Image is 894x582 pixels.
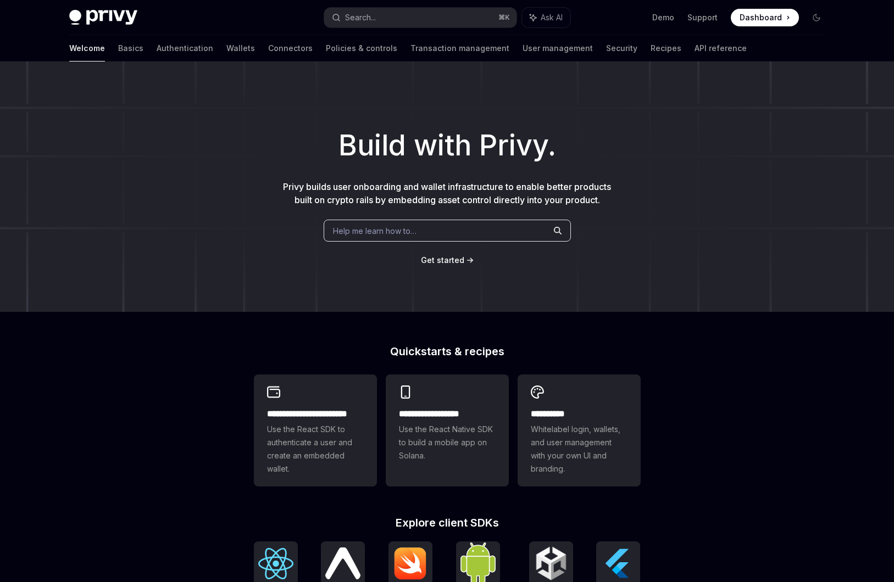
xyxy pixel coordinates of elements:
[399,423,496,462] span: Use the React Native SDK to build a mobile app on Solana.
[386,374,509,486] a: **** **** **** ***Use the React Native SDK to build a mobile app on Solana.
[18,124,876,167] h1: Build with Privy.
[326,35,397,61] a: Policies & controls
[534,546,569,581] img: Unity
[267,423,364,475] span: Use the React SDK to authenticate a user and create an embedded wallet.
[410,35,509,61] a: Transaction management
[333,225,417,237] span: Help me learn how to…
[254,517,641,528] h2: Explore client SDKs
[157,35,213,61] a: Authentication
[731,9,799,26] a: Dashboard
[601,546,636,581] img: Flutter
[345,11,376,24] div: Search...
[522,8,570,27] button: Ask AI
[523,35,593,61] a: User management
[652,12,674,23] a: Demo
[498,13,510,22] span: ⌘ K
[69,35,105,61] a: Welcome
[421,255,464,265] span: Get started
[69,10,137,25] img: dark logo
[324,8,517,27] button: Search...⌘K
[740,12,782,23] span: Dashboard
[808,9,825,26] button: Toggle dark mode
[283,181,611,205] span: Privy builds user onboarding and wallet infrastructure to enable better products built on crypto ...
[541,12,563,23] span: Ask AI
[118,35,143,61] a: Basics
[518,374,641,486] a: **** *****Whitelabel login, wallets, and user management with your own UI and branding.
[254,346,641,357] h2: Quickstarts & recipes
[226,35,255,61] a: Wallets
[695,35,747,61] a: API reference
[268,35,313,61] a: Connectors
[651,35,681,61] a: Recipes
[393,547,428,580] img: iOS (Swift)
[325,547,360,579] img: React Native
[258,548,293,579] img: React
[606,35,637,61] a: Security
[687,12,718,23] a: Support
[531,423,628,475] span: Whitelabel login, wallets, and user management with your own UI and branding.
[421,255,464,266] a: Get started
